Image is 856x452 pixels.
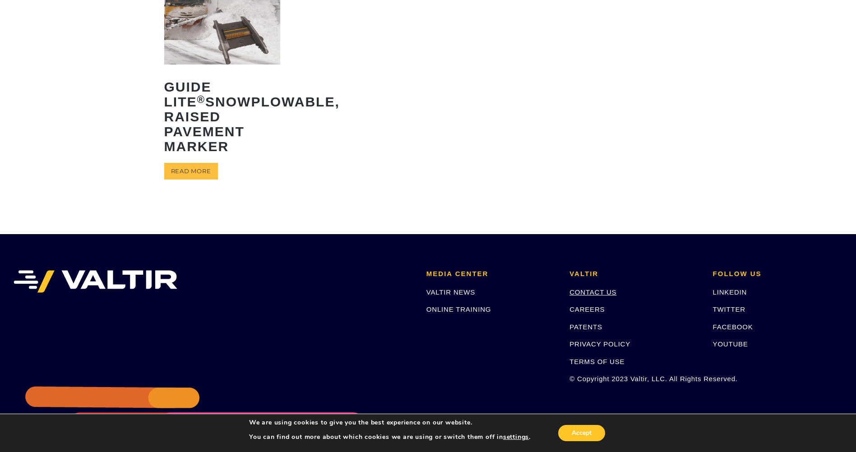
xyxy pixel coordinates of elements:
[426,270,556,278] h2: MEDIA CENTER
[713,323,753,331] a: FACEBOOK
[713,270,842,278] h2: FOLLOW US
[249,419,531,427] p: We are using cookies to give you the best experience on our website.
[569,270,699,278] h2: VALTIR
[569,340,630,348] a: PRIVACY POLICY
[713,288,747,296] a: LINKEDIN
[569,374,699,384] p: © Copyright 2023 Valtir, LLC. All Rights Reserved.
[164,73,281,161] h2: GUIDE LITE Snowplowable, Raised Pavement Marker
[569,323,602,331] a: PATENTS
[14,270,177,293] img: VALTIR
[569,288,616,296] a: CONTACT US
[713,340,748,348] a: YOUTUBE
[569,305,605,313] a: CAREERS
[197,94,206,105] sup: ®
[558,425,605,441] button: Accept
[569,358,625,365] a: TERMS OF USE
[426,305,491,313] a: ONLINE TRAINING
[426,288,475,296] a: VALTIR NEWS
[164,163,218,180] a: Read more about “GUIDE LITE® Snowplowable, Raised Pavement Marker”
[503,433,529,441] button: settings
[713,305,745,313] a: TWITTER
[249,433,531,441] p: You can find out more about which cookies we are using or switch them off in .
